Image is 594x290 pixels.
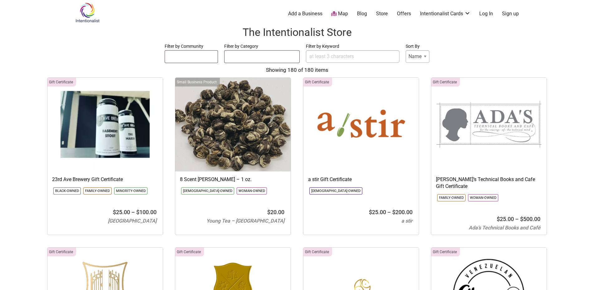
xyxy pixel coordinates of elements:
span: $ [392,209,395,215]
a: Add a Business [288,10,322,17]
div: Click to show only this category [175,78,220,86]
label: Filter by Keyword [306,42,399,50]
input: at least 3 characters [306,50,399,63]
bdi: 100.00 [136,209,157,215]
bdi: 25.00 [113,209,130,215]
bdi: 20.00 [267,209,284,215]
label: Filter by Community [165,42,218,50]
span: $ [267,209,270,215]
a: Map [331,10,348,17]
div: Click to show only this category [175,248,204,256]
span: – [387,209,391,215]
li: Click to show only this community [468,194,498,201]
div: Click to show only this category [303,248,332,256]
h1: The Intentionalist Store [6,25,588,40]
div: Click to show only this category [47,248,76,256]
li: Click to show only this community [114,187,147,194]
a: Blog [357,10,367,17]
li: Click to show only this community [53,187,81,194]
a: Store [376,10,388,17]
span: $ [113,209,116,215]
bdi: 25.00 [497,216,514,222]
a: Offers [397,10,411,17]
li: Click to show only this community [237,187,267,194]
img: Young Tea 8 Scent Jasmine Green Pearl [175,78,291,171]
span: $ [136,209,139,215]
div: Click to show only this category [431,248,460,256]
h3: [PERSON_NAME]’s Technical Books and Cafe Gift Certificate [436,176,542,190]
li: Click to show only this community [83,187,112,194]
h3: a stir Gift Certificate [308,176,414,183]
img: Adas Technical Books and Cafe Logo [431,78,547,171]
span: $ [369,209,372,215]
li: Click to show only this community [309,187,362,194]
span: a stir [401,218,413,224]
a: Log In [479,10,493,17]
h3: 23rd Ave Brewery Gift Certificate [52,176,158,183]
span: $ [520,216,523,222]
a: Intentionalist Cards [420,10,471,17]
div: Click to show only this category [431,78,460,86]
span: Ada’s Technical Books and Café [469,225,540,231]
bdi: 25.00 [369,209,386,215]
a: Sign up [502,10,519,17]
label: Sort By [406,42,429,50]
label: Filter by Category [224,42,300,50]
h3: 8 Scent [PERSON_NAME] – 1 oz. [180,176,286,183]
img: Intentionalist [73,2,102,23]
bdi: 200.00 [392,209,413,215]
li: Click to show only this community [437,194,466,201]
div: Click to show only this category [303,78,332,86]
span: $ [497,216,500,222]
span: – [131,209,135,215]
span: Young Tea – [GEOGRAPHIC_DATA] [206,218,284,224]
li: Click to show only this community [181,187,234,194]
div: Click to show only this category [47,78,76,86]
bdi: 500.00 [520,216,540,222]
span: – [515,216,519,222]
span: [GEOGRAPHIC_DATA] [108,218,157,224]
div: Showing 180 of 180 items [6,66,588,74]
